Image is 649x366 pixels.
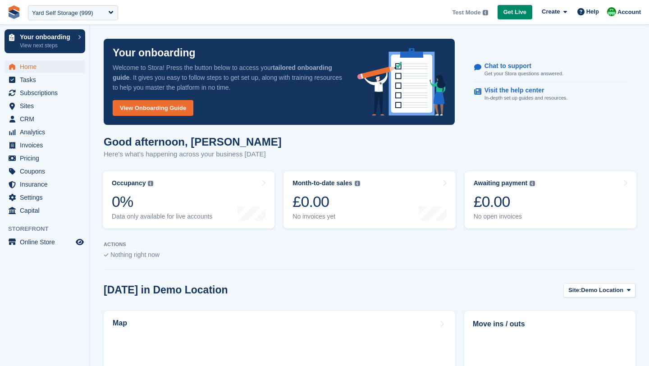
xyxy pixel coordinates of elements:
[103,171,274,229] a: Occupancy 0% Data only available for live accounts
[104,136,282,148] h1: Good afternoon, [PERSON_NAME]
[542,7,560,16] span: Create
[20,152,74,165] span: Pricing
[20,113,74,125] span: CRM
[113,100,193,116] a: View Onboarding Guide
[5,165,85,178] a: menu
[104,242,635,247] p: ACTIONS
[293,179,352,187] div: Month-to-date sales
[530,181,535,186] img: icon-info-grey-7440780725fd019a000dd9b08b2336e03edf1995a4989e88bcd33f0948082b44.svg
[5,191,85,204] a: menu
[293,213,360,220] div: No invoices yet
[20,236,74,248] span: Online Store
[112,192,212,211] div: 0%
[20,165,74,178] span: Coupons
[20,73,74,86] span: Tasks
[5,60,85,73] a: menu
[563,283,635,298] button: Site: Demo Location
[113,63,343,92] p: Welcome to Stora! Press the button below to access your . It gives you easy to follow steps to ge...
[5,152,85,165] a: menu
[148,181,153,186] img: icon-info-grey-7440780725fd019a000dd9b08b2336e03edf1995a4989e88bcd33f0948082b44.svg
[112,213,212,220] div: Data only available for live accounts
[20,204,74,217] span: Capital
[5,100,85,112] a: menu
[104,284,228,296] h2: [DATE] in Demo Location
[5,204,85,217] a: menu
[617,8,641,17] span: Account
[5,126,85,138] a: menu
[484,87,561,94] p: Visit the help center
[355,181,360,186] img: icon-info-grey-7440780725fd019a000dd9b08b2336e03edf1995a4989e88bcd33f0948082b44.svg
[110,251,160,258] span: Nothing right now
[104,149,282,160] p: Here's what's happening across your business [DATE]
[5,178,85,191] a: menu
[104,253,109,257] img: blank_slate_check_icon-ba018cac091ee9be17c0a81a6c232d5eb81de652e7a59be601be346b1b6ddf79.svg
[283,171,455,229] a: Month-to-date sales £0.00 No invoices yet
[484,94,568,102] p: In-depth set up guides and resources.
[474,82,627,106] a: Visit the help center In-depth set up guides and resources.
[607,7,616,16] img: Laura Carlisle
[20,60,74,73] span: Home
[498,5,532,20] a: Get Live
[5,29,85,53] a: Your onboarding View next steps
[32,9,93,18] div: Yard Self Storage (999)
[465,171,636,229] a: Awaiting payment £0.00 No open invoices
[484,62,556,70] p: Chat to support
[113,48,196,58] p: Your onboarding
[5,87,85,99] a: menu
[20,191,74,204] span: Settings
[113,319,127,327] h2: Map
[5,73,85,86] a: menu
[452,8,480,17] span: Test Mode
[473,319,627,329] h2: Move ins / outs
[474,58,627,82] a: Chat to support Get your Stora questions answered.
[581,286,623,295] span: Demo Location
[357,48,446,116] img: onboarding-info-6c161a55d2c0e0a8cae90662b2fe09162a5109e8cc188191df67fb4f79e88e88.svg
[7,5,21,19] img: stora-icon-8386f47178a22dfd0bd8f6a31ec36ba5ce8667c1dd55bd0f319d3a0aa187defe.svg
[20,178,74,191] span: Insurance
[20,41,73,50] p: View next steps
[483,10,488,15] img: icon-info-grey-7440780725fd019a000dd9b08b2336e03edf1995a4989e88bcd33f0948082b44.svg
[474,179,528,187] div: Awaiting payment
[20,126,74,138] span: Analytics
[5,113,85,125] a: menu
[8,224,90,233] span: Storefront
[112,179,146,187] div: Occupancy
[484,70,563,78] p: Get your Stora questions answered.
[20,100,74,112] span: Sites
[586,7,599,16] span: Help
[474,192,535,211] div: £0.00
[74,237,85,247] a: Preview store
[503,8,526,17] span: Get Live
[20,139,74,151] span: Invoices
[474,213,535,220] div: No open invoices
[293,192,360,211] div: £0.00
[20,87,74,99] span: Subscriptions
[568,286,581,295] span: Site:
[20,34,73,40] p: Your onboarding
[5,236,85,248] a: menu
[5,139,85,151] a: menu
